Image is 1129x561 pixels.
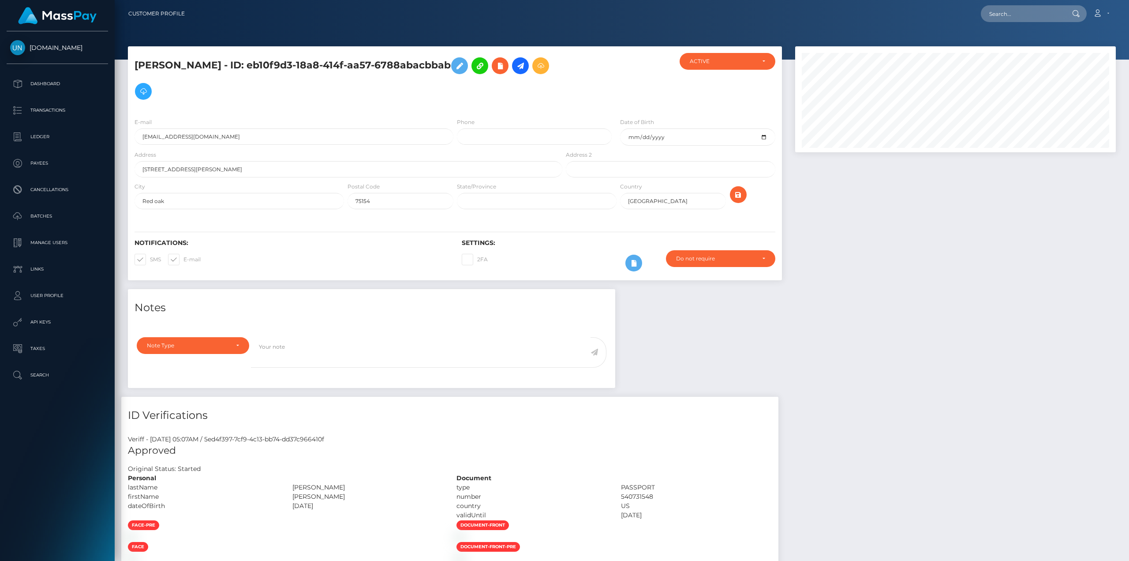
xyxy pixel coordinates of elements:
label: City [135,183,145,191]
a: Transactions [7,99,108,121]
span: document-front [456,520,509,530]
p: Transactions [10,104,105,117]
div: Do not require [676,255,755,262]
div: Note Type [147,342,229,349]
button: ACTIVE [680,53,775,70]
p: API Keys [10,316,105,329]
span: face [128,542,148,552]
p: Cancellations [10,183,105,196]
div: PASSPORT [614,483,779,492]
label: Address 2 [566,151,592,159]
label: State/Province [457,183,496,191]
span: document-front-pre [456,542,520,552]
a: API Keys [7,311,108,333]
h5: [PERSON_NAME] - ID: eb10f9d3-18a8-414f-aa57-6788abacbbab [135,53,557,104]
div: [PERSON_NAME] [286,483,450,492]
strong: Personal [128,474,156,482]
h4: Notes [135,300,609,316]
button: Note Type [137,337,249,354]
div: 540731548 [614,492,779,501]
a: Batches [7,205,108,227]
label: E-mail [168,254,201,265]
a: Dashboard [7,73,108,95]
a: Cancellations [7,179,108,201]
p: Manage Users [10,236,105,249]
div: country [450,501,614,511]
a: Manage Users [7,232,108,254]
img: a6e54a10-1bee-4100-8f2c-fe9dc2310e32 [128,534,135,541]
div: firstName [121,492,286,501]
div: type [450,483,614,492]
img: 389ef75e-81e1-4634-b0a3-b5508b7090ba [456,534,464,541]
div: [DATE] [286,501,450,511]
a: Initiate Payout [512,57,529,74]
div: validUntil [450,511,614,520]
img: Unlockt.me [10,40,25,55]
label: Date of Birth [620,118,654,126]
a: Ledger [7,126,108,148]
div: [DATE] [614,511,779,520]
strong: Document [456,474,491,482]
span: [DOMAIN_NAME] [7,44,108,52]
h5: Approved [128,444,772,458]
div: ACTIVE [690,58,755,65]
p: User Profile [10,289,105,302]
span: face-pre [128,520,159,530]
img: MassPay Logo [18,7,97,24]
label: Postal Code [348,183,380,191]
div: number [450,492,614,501]
label: Phone [457,118,475,126]
div: [PERSON_NAME] [286,492,450,501]
a: Links [7,258,108,280]
input: Search... [981,5,1064,22]
p: Search [10,369,105,382]
label: E-mail [135,118,152,126]
p: Taxes [10,342,105,355]
div: Veriff - [DATE] 05:07AM / 5ed4f397-7cf9-4c13-bb74-dd37c966410f [121,435,778,444]
p: Payees [10,157,105,170]
h7: Original Status: Started [128,465,201,473]
div: lastName [121,483,286,492]
p: Ledger [10,130,105,143]
p: Links [10,263,105,276]
a: User Profile [7,285,108,307]
div: dateOfBirth [121,501,286,511]
h6: Settings: [462,239,776,247]
a: Customer Profile [128,4,185,23]
a: Payees [7,152,108,174]
h4: ID Verifications [128,408,772,423]
h6: Notifications: [135,239,449,247]
div: US [614,501,779,511]
button: Do not require [666,250,775,267]
label: Address [135,151,156,159]
label: Country [620,183,642,191]
label: 2FA [462,254,488,265]
a: Taxes [7,338,108,360]
label: SMS [135,254,161,265]
p: Dashboard [10,77,105,90]
p: Batches [10,210,105,223]
a: Search [7,364,108,386]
